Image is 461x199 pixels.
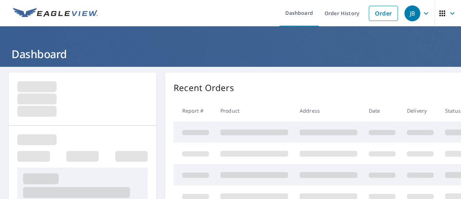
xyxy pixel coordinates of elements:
[401,100,439,121] th: Delivery
[369,6,398,21] a: Order
[9,47,452,61] h1: Dashboard
[404,5,420,21] div: JB
[215,100,294,121] th: Product
[13,8,98,19] img: EV Logo
[294,100,363,121] th: Address
[174,100,215,121] th: Report #
[174,81,234,94] p: Recent Orders
[363,100,401,121] th: Date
